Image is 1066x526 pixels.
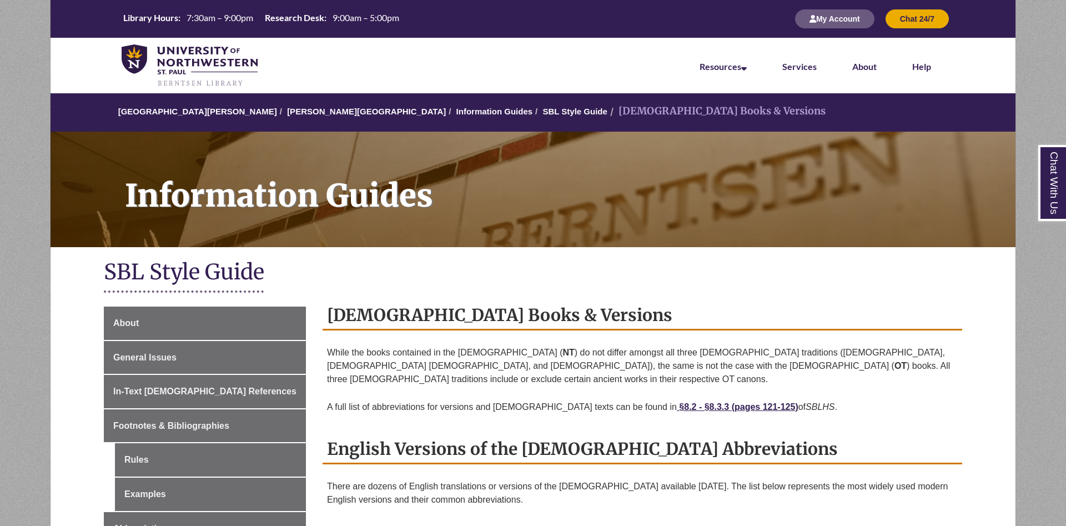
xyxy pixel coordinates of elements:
[104,375,306,408] a: In-Text [DEMOGRAPHIC_DATA] References
[113,387,296,396] span: In-Text [DEMOGRAPHIC_DATA] References
[886,14,949,23] a: Chat 24/7
[122,44,258,88] img: UNWSP Library Logo
[287,107,446,116] a: [PERSON_NAME][GEOGRAPHIC_DATA]
[806,402,834,412] em: SBLHS
[104,258,962,288] h1: SBL Style Guide
[795,9,874,28] button: My Account
[260,12,328,24] th: Research Desk:
[679,402,798,412] strong: §8.2 - §8.3.3 (pages 121-125)
[607,103,826,119] li: [DEMOGRAPHIC_DATA] Books & Versions
[51,132,1015,247] a: Information Guides
[782,61,817,72] a: Services
[912,61,931,72] a: Help
[456,107,533,116] a: Information Guides
[886,9,949,28] button: Chat 24/7
[104,307,306,340] a: About
[119,12,182,24] th: Library Hours:
[113,421,229,430] span: Footnotes & Bibliographies
[852,61,877,72] a: About
[795,14,874,23] a: My Account
[327,396,958,418] p: A full list of abbreviations for versions and [DEMOGRAPHIC_DATA] texts can be found in of .
[894,361,907,370] strong: OT
[113,318,139,328] span: About
[700,61,747,72] a: Resources
[187,12,253,23] span: 7:30am – 9:00pm
[327,342,958,390] p: While the books contained in the [DEMOGRAPHIC_DATA] ( ) do not differ amongst all three [DEMOGRAP...
[327,475,958,511] p: There are dozens of English translations or versions of the [DEMOGRAPHIC_DATA] available [DATE]. ...
[323,301,962,330] h2: [DEMOGRAPHIC_DATA] Books & Versions
[677,402,798,412] a: §8.2 - §8.3.3 (pages 121-125)
[115,443,306,477] a: Rules
[542,107,607,116] a: SBL Style Guide
[104,341,306,374] a: General Issues
[115,478,306,511] a: Examples
[104,409,306,443] a: Footnotes & Bibliographies
[119,12,404,26] table: Hours Today
[118,107,277,116] a: [GEOGRAPHIC_DATA][PERSON_NAME]
[113,353,177,362] span: General Issues
[323,435,962,464] h2: English Versions of the [DEMOGRAPHIC_DATA] Abbreviations
[333,12,399,23] span: 9:00am – 5:00pm
[119,12,404,27] a: Hours Today
[562,348,574,357] strong: NT
[113,132,1015,233] h1: Information Guides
